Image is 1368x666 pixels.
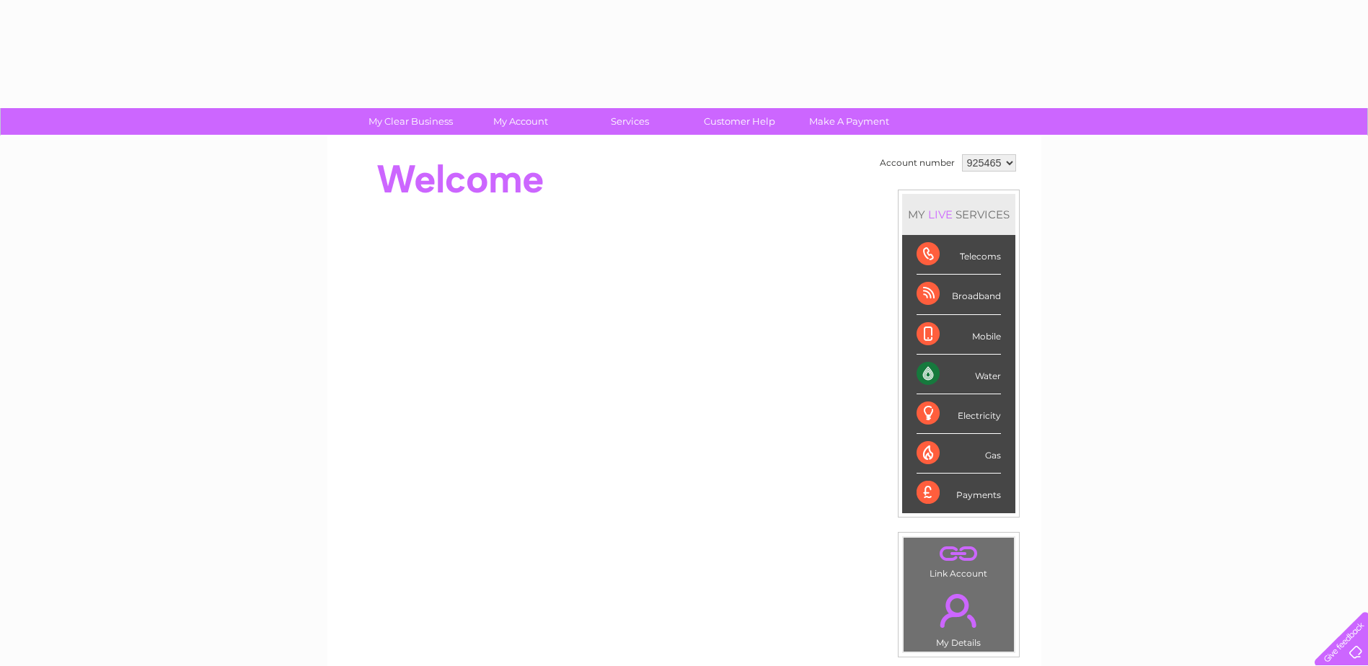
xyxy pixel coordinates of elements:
[903,537,1015,582] td: Link Account
[570,108,689,135] a: Services
[917,434,1001,474] div: Gas
[902,194,1015,235] div: MY SERVICES
[680,108,799,135] a: Customer Help
[461,108,580,135] a: My Account
[790,108,909,135] a: Make A Payment
[903,582,1015,652] td: My Details
[917,474,1001,512] div: Payments
[917,394,1001,434] div: Electricity
[925,208,956,221] div: LIVE
[917,355,1001,394] div: Water
[917,235,1001,275] div: Telecoms
[907,541,1010,567] a: .
[917,275,1001,314] div: Broadband
[876,151,958,175] td: Account number
[917,315,1001,355] div: Mobile
[907,585,1010,636] a: .
[351,108,470,135] a: My Clear Business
